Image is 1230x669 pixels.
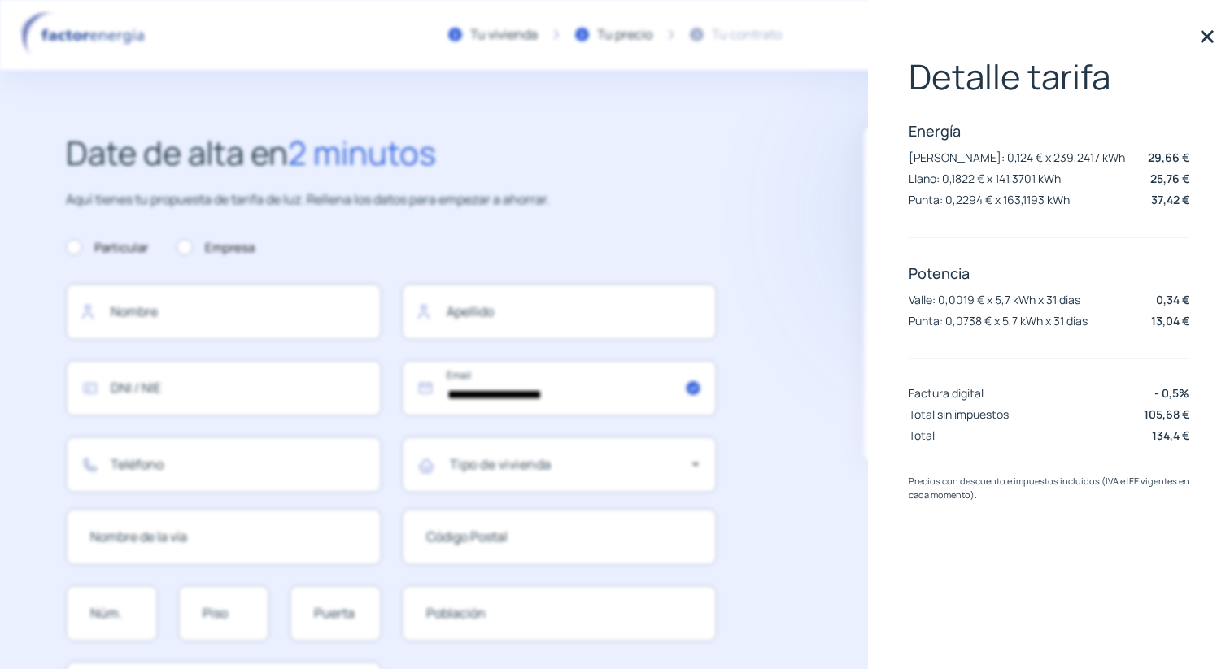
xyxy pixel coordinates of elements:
[909,428,935,443] p: Total
[177,238,255,258] label: Empresa
[909,192,1070,207] p: Punta: 0,2294 € x 163,1193 kWh
[450,455,552,473] mat-label: Tipo de vivienda
[1144,406,1189,423] p: 105,68 €
[16,11,155,59] img: logo factor
[66,189,717,211] p: Aquí tienes tu propuesta de tarifa de luz. Rellena los datos para empezar a ahorrar.
[1152,427,1189,444] p: 134,4 €
[66,127,717,179] h2: Date de alta en
[1151,312,1189,329] p: 13,04 €
[66,238,148,258] label: Particular
[909,474,1189,502] p: Precios con descuento e impuestos incluidos (IVA e IEE vigentes en cada momento).
[909,385,984,401] p: Factura digital
[909,57,1189,96] p: Detalle tarifa
[909,313,1088,328] p: Punta: 0,0738 € x 5,7 kWh x 31 dias
[909,263,1189,283] p: Potencia
[909,150,1125,165] p: [PERSON_NAME]: 0,124 € x 239,2417 kWh
[1154,384,1189,402] p: - 0,5%
[1156,291,1189,308] p: 0,34 €
[288,130,436,175] span: 2 minutos
[909,121,1189,141] p: Energía
[1150,170,1189,187] p: 25,76 €
[1151,191,1189,208] p: 37,42 €
[909,292,1080,307] p: Valle: 0,0019 € x 5,7 kWh x 31 dias
[909,171,1061,186] p: Llano: 0,1822 € x 141,3701 kWh
[597,24,652,46] div: Tu precio
[1148,149,1189,166] p: 29,66 €
[470,24,538,46] div: Tu vivienda
[909,406,1009,422] p: Total sin impuestos
[712,24,782,46] div: Tu contrato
